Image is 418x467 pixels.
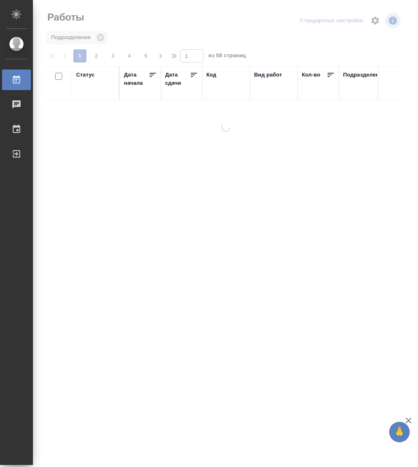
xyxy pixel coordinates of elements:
button: 🙏 [389,422,410,442]
div: Код [206,71,216,79]
div: Статус [76,71,95,79]
div: Подразделение [343,71,385,79]
div: Вид работ [254,71,282,79]
div: Дата начала [124,71,149,87]
div: Кол-во [302,71,320,79]
span: 🙏 [392,423,406,441]
div: Дата сдачи [165,71,190,87]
